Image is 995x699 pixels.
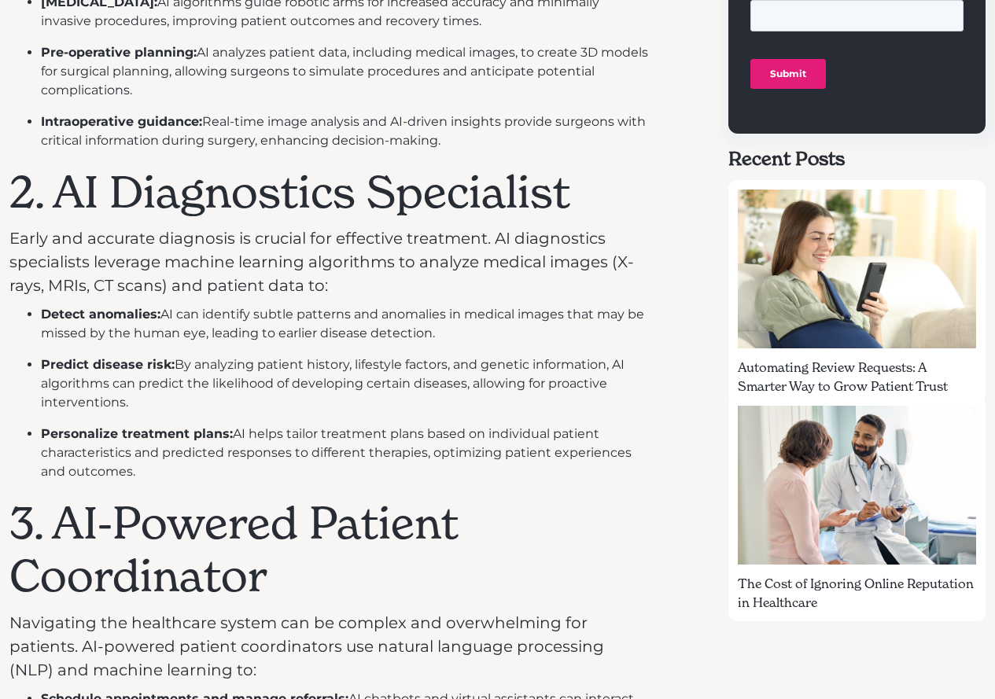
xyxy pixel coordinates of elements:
a: Automating Review Requests: A Smarter Way to Grow Patient Trust [728,180,986,390]
li: AI can identify subtle patterns and anomalies in medical images that may be missed by the human e... [41,305,651,343]
p: Early and accurate diagnosis is crucial for effective treatment. AI diagnostics specialists lever... [9,226,651,297]
strong: Personalize treatment plans: [41,426,233,441]
h5: Recent Posts [728,146,986,173]
h1: 3. AI-Powered Patient Coordinator [9,497,651,602]
strong: Predict disease risk: [41,357,175,372]
strong: Intraoperative guidance: [41,114,202,129]
h1: 2. AI Diagnostics Specialist [9,166,651,219]
li: AI helps tailor treatment plans based on individual patient characteristics and predicted respons... [41,425,651,481]
a: The Cost of Ignoring Online Reputation in Healthcare [728,396,986,606]
strong: Detect anomalies: [41,307,160,322]
li: By analyzing patient history, lifestyle factors, and genetic information, AI algorithms can predi... [41,355,651,412]
li: AI analyzes patient data, including medical images, to create 3D models for surgical planning, al... [41,43,651,100]
div: The Cost of Ignoring Online Reputation in Healthcare [738,574,976,612]
div: Automating Review Requests: A Smarter Way to Grow Patient Trust [738,358,976,395]
li: Real-time image analysis and AI-driven insights provide surgeons with critical information during... [41,112,651,150]
strong: Pre-operative planning: [41,45,197,60]
p: Navigating the healthcare system can be complex and overwhelming for patients. AI-powered patient... [9,611,651,682]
